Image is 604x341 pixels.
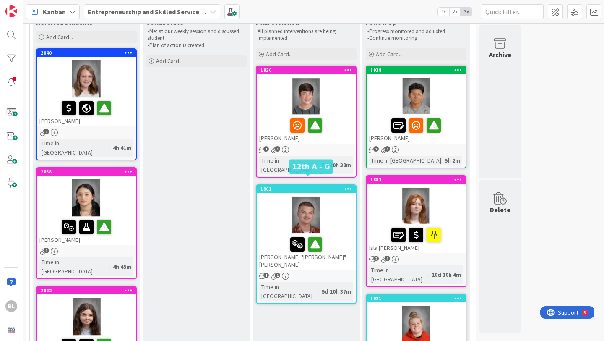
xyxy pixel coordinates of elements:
[367,225,466,253] div: Isla [PERSON_NAME]
[257,66,356,144] div: 1920[PERSON_NAME]
[260,186,356,192] div: 1901
[41,169,136,175] div: 2038
[39,139,109,157] div: Time in [GEOGRAPHIC_DATA]
[367,66,466,144] div: 1938[PERSON_NAME]
[44,248,49,253] span: 1
[41,50,136,56] div: 2040
[148,42,245,49] p: -Plan of action is created
[41,288,136,294] div: 2022
[263,146,269,152] span: 1
[367,115,466,144] div: [PERSON_NAME]
[373,146,379,152] span: 2
[5,324,17,336] img: avatar
[292,163,330,170] h5: 12th A - G
[441,156,443,165] span: :
[257,185,356,270] div: 1901[PERSON_NAME] "[PERSON_NAME]" [PERSON_NAME]
[266,50,293,58] span: Add Card...
[37,168,136,176] div: 2038
[367,28,465,35] p: -Progress monitored and adjusted
[259,282,318,301] div: Time in [GEOGRAPHIC_DATA]
[430,270,463,279] div: 10d 10h 4m
[36,167,137,279] a: 2038[PERSON_NAME]Time in [GEOGRAPHIC_DATA]:4h 45m
[320,160,353,170] div: 5d 10h 38m
[37,168,136,245] div: 2038[PERSON_NAME]
[111,262,133,271] div: 4h 45m
[37,98,136,126] div: [PERSON_NAME]
[44,3,46,10] div: 5
[376,50,403,58] span: Add Card...
[260,67,356,73] div: 1920
[263,273,269,278] span: 1
[257,115,356,144] div: [PERSON_NAME]
[367,66,466,74] div: 1938
[318,287,320,296] span: :
[489,50,511,60] div: Archive
[490,205,510,215] div: Delete
[256,66,357,178] a: 1920[PERSON_NAME]Time in [GEOGRAPHIC_DATA]:5d 10h 38m
[111,143,133,152] div: 4h 41m
[461,8,472,16] span: 3x
[367,176,466,253] div: 1883Isla [PERSON_NAME]
[449,8,461,16] span: 2x
[43,7,66,17] span: Kanban
[36,48,137,160] a: 2040[PERSON_NAME]Time in [GEOGRAPHIC_DATA]:4h 41m
[109,262,111,271] span: :
[370,177,466,183] div: 1883
[366,66,466,168] a: 1938[PERSON_NAME]Time in [GEOGRAPHIC_DATA]:5h 2m
[258,28,355,42] p: All planned interventions are being implemented
[156,57,183,65] span: Add Card...
[370,296,466,302] div: 1921
[428,270,430,279] span: :
[367,35,465,42] p: -Continue monitoring
[369,265,428,284] div: Time in [GEOGRAPHIC_DATA]
[148,28,245,42] p: -Met at our weekly session and discussed student
[5,5,17,17] img: Visit kanbanzone.com
[39,257,109,276] div: Time in [GEOGRAPHIC_DATA]
[5,300,17,312] div: BL
[275,146,280,152] span: 1
[370,67,466,73] div: 1938
[481,4,544,19] input: Quick Filter...
[366,175,466,287] a: 1883Isla [PERSON_NAME]Time in [GEOGRAPHIC_DATA]:10d 10h 4m
[438,8,449,16] span: 1x
[37,49,136,57] div: 2040
[18,1,38,11] span: Support
[320,287,353,296] div: 5d 10h 37m
[37,49,136,126] div: 2040[PERSON_NAME]
[275,273,280,278] span: 1
[256,184,357,304] a: 1901[PERSON_NAME] "[PERSON_NAME]" [PERSON_NAME]Time in [GEOGRAPHIC_DATA]:5d 10h 37m
[257,66,356,74] div: 1920
[385,256,390,261] span: 1
[109,143,111,152] span: :
[373,256,379,261] span: 2
[385,146,390,152] span: 1
[44,129,49,134] span: 1
[259,156,318,174] div: Time in [GEOGRAPHIC_DATA]
[257,234,356,270] div: [PERSON_NAME] "[PERSON_NAME]" [PERSON_NAME]
[37,287,136,294] div: 2022
[88,8,293,16] b: Entrepreneurship and Skilled Services Interventions - [DATE]-[DATE]
[367,176,466,184] div: 1883
[37,217,136,245] div: [PERSON_NAME]
[367,295,466,302] div: 1921
[369,156,441,165] div: Time in [GEOGRAPHIC_DATA]
[443,156,462,165] div: 5h 2m
[257,185,356,193] div: 1901
[46,33,73,41] span: Add Card...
